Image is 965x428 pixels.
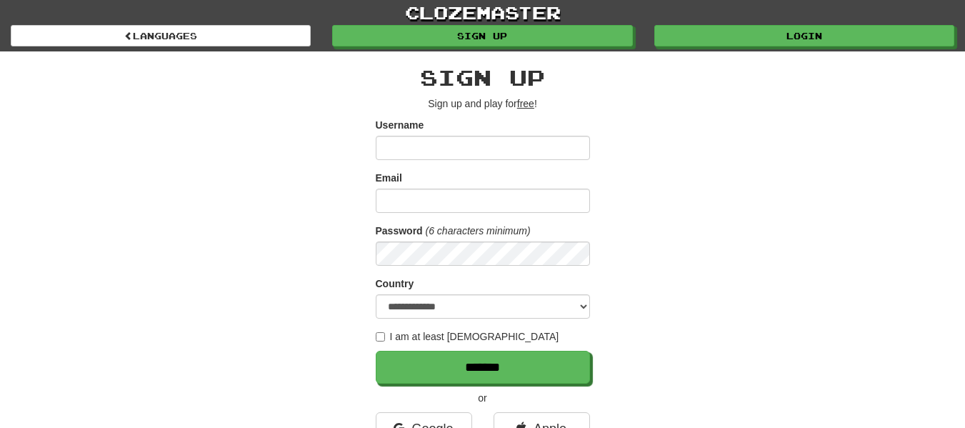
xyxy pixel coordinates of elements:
[376,329,559,344] label: I am at least [DEMOGRAPHIC_DATA]
[376,66,590,89] h2: Sign up
[376,171,402,185] label: Email
[426,225,531,237] em: (6 characters minimum)
[376,224,423,238] label: Password
[376,277,414,291] label: Country
[517,98,534,109] u: free
[11,25,311,46] a: Languages
[376,391,590,405] p: or
[654,25,954,46] a: Login
[376,118,424,132] label: Username
[376,332,385,342] input: I am at least [DEMOGRAPHIC_DATA]
[332,25,632,46] a: Sign up
[376,96,590,111] p: Sign up and play for !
